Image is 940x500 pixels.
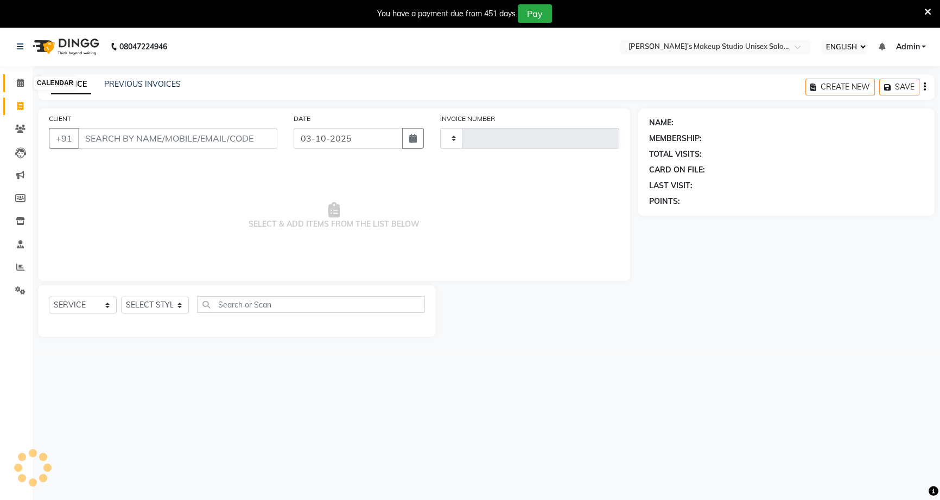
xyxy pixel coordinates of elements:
[28,31,102,62] img: logo
[104,79,181,89] a: PREVIOUS INVOICES
[805,79,875,95] button: CREATE NEW
[440,114,495,124] label: INVOICE NUMBER
[895,41,919,53] span: Admin
[649,196,680,207] div: POINTS:
[518,4,552,23] button: Pay
[879,79,919,95] button: SAVE
[49,114,71,124] label: CLIENT
[649,149,702,160] div: TOTAL VISITS:
[649,117,674,129] div: NAME:
[49,162,619,270] span: SELECT & ADD ITEMS FROM THE LIST BELOW
[294,114,310,124] label: DATE
[78,128,277,149] input: SEARCH BY NAME/MOBILE/EMAIL/CODE
[649,180,693,191] div: LAST VISIT:
[34,77,76,90] div: CALENDAR
[119,31,167,62] b: 08047224946
[377,8,516,20] div: You have a payment due from 451 days
[197,296,425,313] input: Search or Scan
[649,164,705,176] div: CARD ON FILE:
[649,133,702,144] div: MEMBERSHIP:
[49,128,79,149] button: +91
